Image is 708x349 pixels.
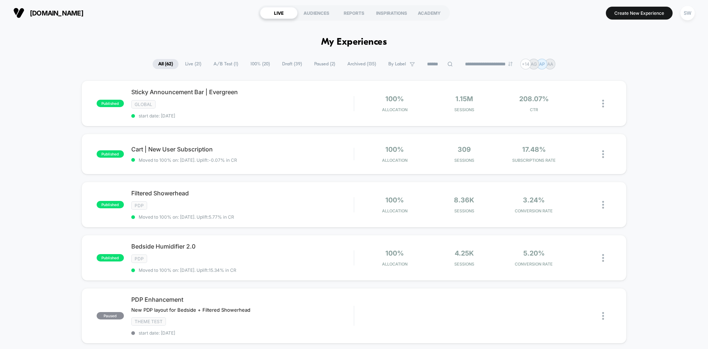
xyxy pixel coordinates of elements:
[385,196,404,204] span: 100%
[539,61,545,67] p: AP
[501,261,567,267] span: CONVERSION RATE
[531,61,537,67] p: AG
[131,100,156,109] span: GLOBAL
[13,7,24,18] img: Visually logo
[309,59,341,69] span: Paused ( 2 )
[139,157,237,163] span: Moved to 100% on: [DATE] . Uplift: -0.07% in CR
[131,296,354,303] span: PDP Enhancement
[382,158,407,163] span: Allocation
[501,107,567,112] span: CTR
[522,146,546,153] span: 17.48%
[277,59,308,69] span: Draft ( 39 )
[455,95,473,103] span: 1.15M
[139,267,236,273] span: Moved to 100% on: [DATE] . Uplift: 15.34% in CR
[97,254,124,261] span: published
[373,7,410,19] div: INSPIRATIONS
[385,95,404,103] span: 100%
[431,261,497,267] span: Sessions
[501,158,567,163] span: SUBSCRIPTIONS RATE
[131,88,354,96] span: Sticky Announcement Bar | Evergreen
[680,6,695,20] div: SW
[523,196,545,204] span: 3.24%
[139,214,234,220] span: Moved to 100% on: [DATE] . Uplift: 5.77% in CR
[602,201,604,209] img: close
[131,254,147,263] span: PDP
[508,62,513,66] img: end
[388,61,406,67] span: By Label
[208,59,244,69] span: A/B Test ( 1 )
[97,150,124,158] span: published
[523,249,545,257] span: 5.20%
[520,59,531,69] div: + 14
[431,158,497,163] span: Sessions
[410,7,448,19] div: ACADEMY
[602,254,604,262] img: close
[431,107,497,112] span: Sessions
[382,107,407,112] span: Allocation
[678,6,697,21] button: SW
[298,7,335,19] div: AUDIENCES
[97,201,124,208] span: published
[131,307,250,313] span: New PDP layout for Bedside + ﻿Filtered Showerhead
[602,100,604,107] img: close
[606,7,673,20] button: Create New Experience
[30,9,83,17] span: [DOMAIN_NAME]
[385,249,404,257] span: 100%
[501,208,567,213] span: CONVERSION RATE
[382,208,407,213] span: Allocation
[382,261,407,267] span: Allocation
[431,208,497,213] span: Sessions
[454,196,474,204] span: 8.36k
[260,7,298,19] div: LIVE
[97,100,124,107] span: published
[97,312,124,319] span: paused
[342,59,382,69] span: Archived ( 135 )
[180,59,207,69] span: Live ( 21 )
[602,312,604,320] img: close
[547,61,553,67] p: AA
[131,146,354,153] span: Cart | New User Subscription
[131,189,354,197] span: Filtered Showerhead
[335,7,373,19] div: REPORTS
[519,95,549,103] span: 208.07%
[131,113,354,119] span: start date: [DATE]
[131,317,166,326] span: Theme Test
[131,201,147,210] span: PDP
[11,7,86,19] button: [DOMAIN_NAME]
[245,59,275,69] span: 100% ( 20 )
[602,150,604,158] img: close
[385,146,404,153] span: 100%
[455,249,474,257] span: 4.25k
[458,146,471,153] span: 309
[131,330,354,336] span: start date: [DATE]
[153,59,178,69] span: All ( 62 )
[321,37,387,48] h1: My Experiences
[131,243,354,250] span: Bedside Humidifier 2.0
